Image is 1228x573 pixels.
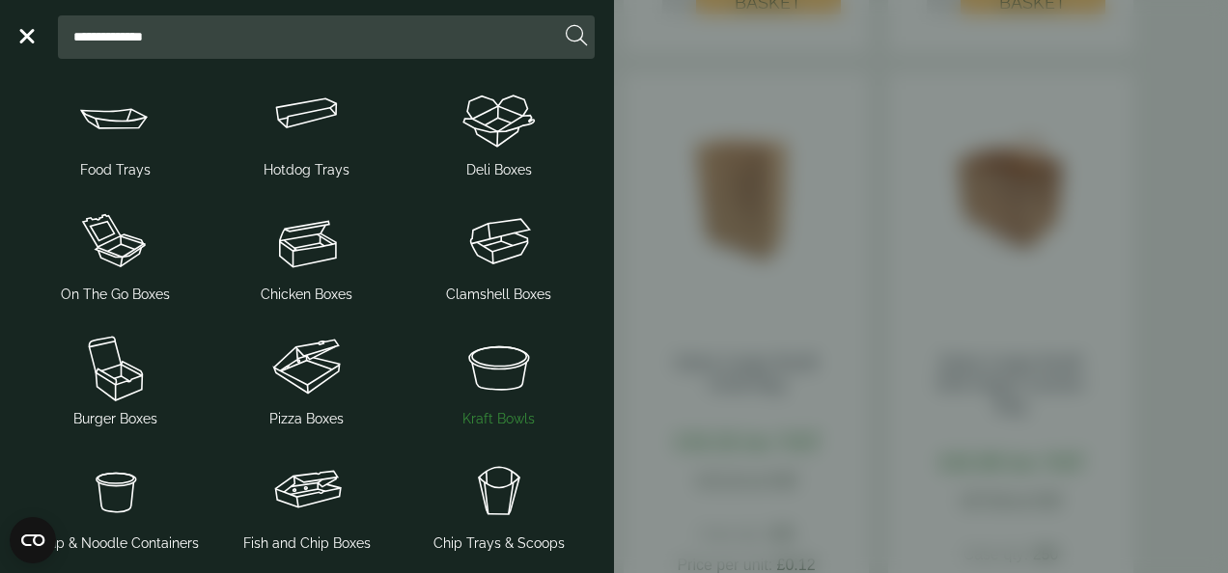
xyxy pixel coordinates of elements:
[410,324,587,433] a: Kraft Bowls
[219,200,396,309] a: Chicken Boxes
[243,533,371,554] span: Fish and Chip Boxes
[80,160,151,180] span: Food Trays
[219,75,396,184] a: Hotdog Trays
[219,449,396,558] a: Fish and Chip Boxes
[27,200,204,309] a: On The Go Boxes
[269,409,344,429] span: Pizza Boxes
[410,204,587,281] img: Clamshell_box.svg
[410,79,587,156] img: Deli_box.svg
[410,200,587,309] a: Clamshell Boxes
[219,324,396,433] a: Pizza Boxes
[410,452,587,530] img: Chip_tray.svg
[261,285,352,305] span: Chicken Boxes
[433,533,565,554] span: Chip Trays & Scoops
[466,160,532,180] span: Deli Boxes
[27,204,204,281] img: OnTheGo_boxes.svg
[219,328,396,405] img: Pizza_boxes.svg
[32,533,199,554] span: Soup & Noodle Containers
[27,79,204,156] img: Food_tray.svg
[27,328,204,405] img: Burger_box.svg
[219,204,396,281] img: Chicken_box-1.svg
[27,75,204,184] a: Food Trays
[73,409,157,429] span: Burger Boxes
[446,285,551,305] span: Clamshell Boxes
[219,452,396,530] img: FishNchip_box.svg
[410,449,587,558] a: Chip Trays & Scoops
[27,452,204,530] img: SoupNoodle_container.svg
[61,285,170,305] span: On The Go Boxes
[410,75,587,184] a: Deli Boxes
[27,449,204,558] a: Soup & Noodle Containers
[10,517,56,563] button: Open CMP widget
[27,324,204,433] a: Burger Boxes
[219,79,396,156] img: Hotdog_tray.svg
[410,328,587,405] img: SoupNsalad_bowls.svg
[264,160,349,180] span: Hotdog Trays
[462,409,535,429] span: Kraft Bowls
